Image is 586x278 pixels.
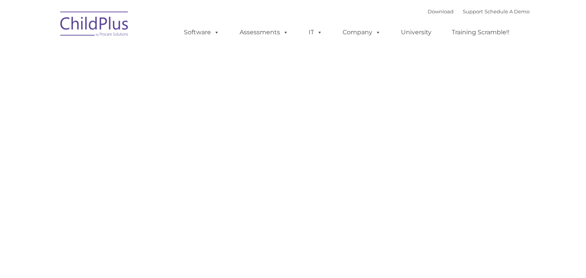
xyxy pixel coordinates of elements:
a: Training Scramble!! [444,25,517,40]
a: IT [301,25,330,40]
a: University [393,25,439,40]
a: Support [463,8,483,14]
a: Software [176,25,227,40]
img: ChildPlus by Procare Solutions [56,6,133,44]
font: | [428,8,530,14]
a: Company [335,25,388,40]
a: Schedule A Demo [485,8,530,14]
a: Assessments [232,25,296,40]
a: Download [428,8,454,14]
